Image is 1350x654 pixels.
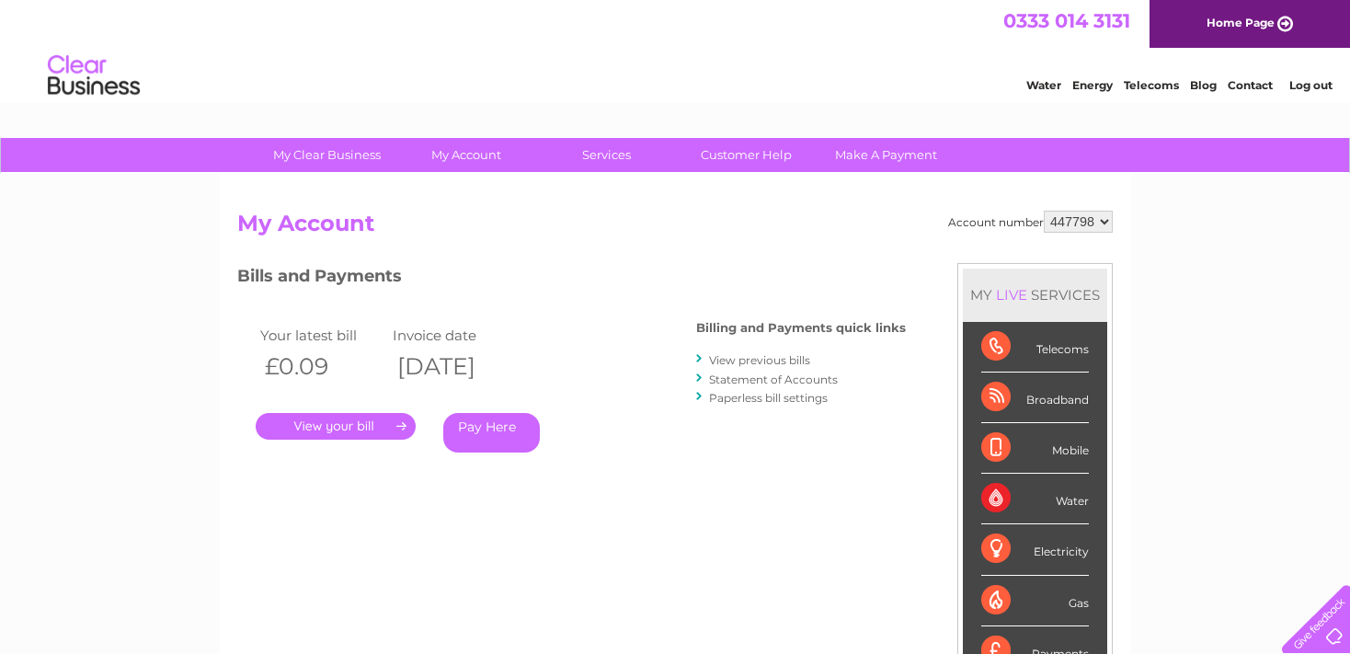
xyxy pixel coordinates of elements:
[981,373,1089,423] div: Broadband
[237,211,1113,246] h2: My Account
[810,138,962,172] a: Make A Payment
[237,263,906,295] h3: Bills and Payments
[670,138,822,172] a: Customer Help
[981,576,1089,626] div: Gas
[696,321,906,335] h4: Billing and Payments quick links
[256,413,416,440] a: .
[256,323,388,348] td: Your latest bill
[388,348,521,385] th: [DATE]
[256,348,388,385] th: £0.09
[388,323,521,348] td: Invoice date
[1289,78,1333,92] a: Log out
[1190,78,1217,92] a: Blog
[1072,78,1113,92] a: Energy
[981,524,1089,575] div: Electricity
[709,353,810,367] a: View previous bills
[531,138,682,172] a: Services
[1026,78,1061,92] a: Water
[948,211,1113,233] div: Account number
[992,286,1031,304] div: LIVE
[1124,78,1179,92] a: Telecoms
[1228,78,1273,92] a: Contact
[981,474,1089,524] div: Water
[981,322,1089,373] div: Telecoms
[709,373,838,386] a: Statement of Accounts
[47,48,141,104] img: logo.png
[242,10,1111,89] div: Clear Business is a trading name of Verastar Limited (registered in [GEOGRAPHIC_DATA] No. 3667643...
[709,391,828,405] a: Paperless bill settings
[963,269,1107,321] div: MY SERVICES
[391,138,543,172] a: My Account
[1003,9,1130,32] a: 0333 014 3131
[443,413,540,453] a: Pay Here
[251,138,403,172] a: My Clear Business
[981,423,1089,474] div: Mobile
